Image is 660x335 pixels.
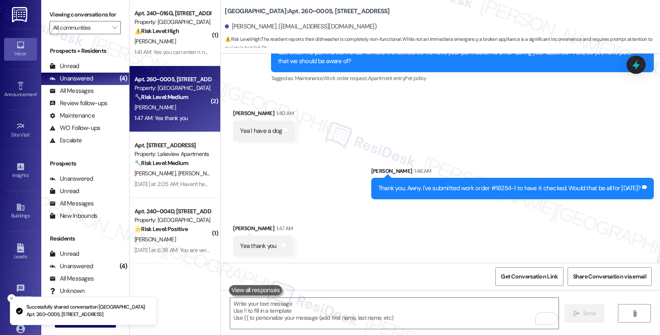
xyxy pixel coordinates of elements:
div: Property: Lakeview Apartments [134,150,211,158]
div: [PERSON_NAME] [233,109,295,120]
div: Review follow-ups [49,99,107,108]
span: Work order request , [323,75,368,82]
div: Tagged as: [271,72,654,84]
div: Prospects + Residents [41,47,129,55]
div: Property: [GEOGRAPHIC_DATA] [134,18,211,26]
input: All communities [53,21,108,34]
img: ResiDesk Logo [12,7,29,22]
div: (4) [118,72,130,85]
textarea: To enrich screen reader interactions, please activate Accessibility in Grammarly extension settings [230,298,559,329]
b: [GEOGRAPHIC_DATA]: Apt. 260~0005, [STREET_ADDRESS] [225,7,389,16]
div: Yea thank you [240,242,276,250]
div: Property: [GEOGRAPHIC_DATA] [134,216,211,224]
div: 1:41 AM: Yes you can enter n no I don't have pets [134,48,248,56]
span: [PERSON_NAME] [134,170,178,177]
span: [PERSON_NAME] [134,38,176,45]
div: [PERSON_NAME]. ([EMAIL_ADDRESS][DOMAIN_NAME]) [225,22,377,31]
div: Property: [GEOGRAPHIC_DATA] [134,84,211,92]
div: 1:47 AM [274,224,293,233]
div: All Messages [49,87,94,95]
div: Maintenance [49,111,95,120]
div: (4) [118,260,130,273]
div: Apt. [STREET_ADDRESS] [134,141,211,150]
strong: 🔧 Risk Level: Medium [134,93,188,101]
label: Viewing conversations for [49,8,121,21]
div: [DATE] at 2:05 AM: Haven't heard from [PERSON_NAME] . Please contact him and ask him what's the s... [134,180,462,188]
div: Got it. Let me put in a work order to have it checked. Do we have your permission to enter during... [278,48,641,66]
div: [PERSON_NAME] [233,224,293,236]
div: Escalate [49,136,82,145]
div: New Inbounds [49,212,97,220]
span: Pet policy [405,75,427,82]
div: Unread [49,250,79,258]
i:  [112,24,117,31]
span: [PERSON_NAME] [178,170,219,177]
div: Unknown [49,287,85,295]
div: Yea I have a dog [240,127,282,135]
div: All Messages [49,199,94,208]
div: Residents [41,234,129,243]
strong: ⚠️ Risk Level: High [225,36,260,42]
div: [PERSON_NAME] [371,167,654,178]
div: Apt. 240~004D, [STREET_ADDRESS] [134,207,211,216]
div: Unread [49,187,79,196]
div: Unanswered [49,74,93,83]
div: [DATE] at 6:38 AM: You are very nice person [DEMOGRAPHIC_DATA] bless you always [134,246,339,254]
div: Apt. 240~016G, [STREET_ADDRESS] [134,9,211,18]
span: Maintenance , [295,75,323,82]
div: Unanswered [49,262,93,271]
p: Successfully shared conversation [GEOGRAPHIC_DATA]: Apt. 260~0005, [STREET_ADDRESS] [26,304,150,318]
span: Apartment entry , [368,75,405,82]
i:  [632,310,638,317]
div: Apt. 260~0005, [STREET_ADDRESS] [134,75,211,84]
span: Send [583,309,596,318]
span: • [37,90,38,96]
span: [PERSON_NAME] [134,104,176,111]
div: Unread [49,62,79,71]
span: : The resident reports their dishwasher is completely non-functional. While not an immediate emer... [225,35,660,53]
strong: 🌟 Risk Level: Positive [134,225,188,233]
span: • [28,171,30,177]
div: WO Follow-ups [49,124,100,132]
div: 1:46 AM [412,167,431,175]
div: Unanswered [49,175,93,183]
span: Get Conversation Link [501,272,558,281]
div: All Messages [49,274,94,283]
span: • [30,131,31,137]
span: Share Conversation via email [573,272,646,281]
div: Thank you, Awny. I've submitted work order #18254-1 to have it checked. Would that be all for [DA... [378,184,641,193]
div: 1:47 AM: Yea thank you [134,114,188,122]
div: Prospects [41,159,129,168]
div: 1:40 AM [274,109,294,118]
button: Close toast [7,294,16,302]
span: [PERSON_NAME] [134,236,176,243]
i:  [573,310,580,317]
strong: 🔧 Risk Level: Medium [134,159,188,167]
strong: ⚠️ Risk Level: High [134,27,179,35]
